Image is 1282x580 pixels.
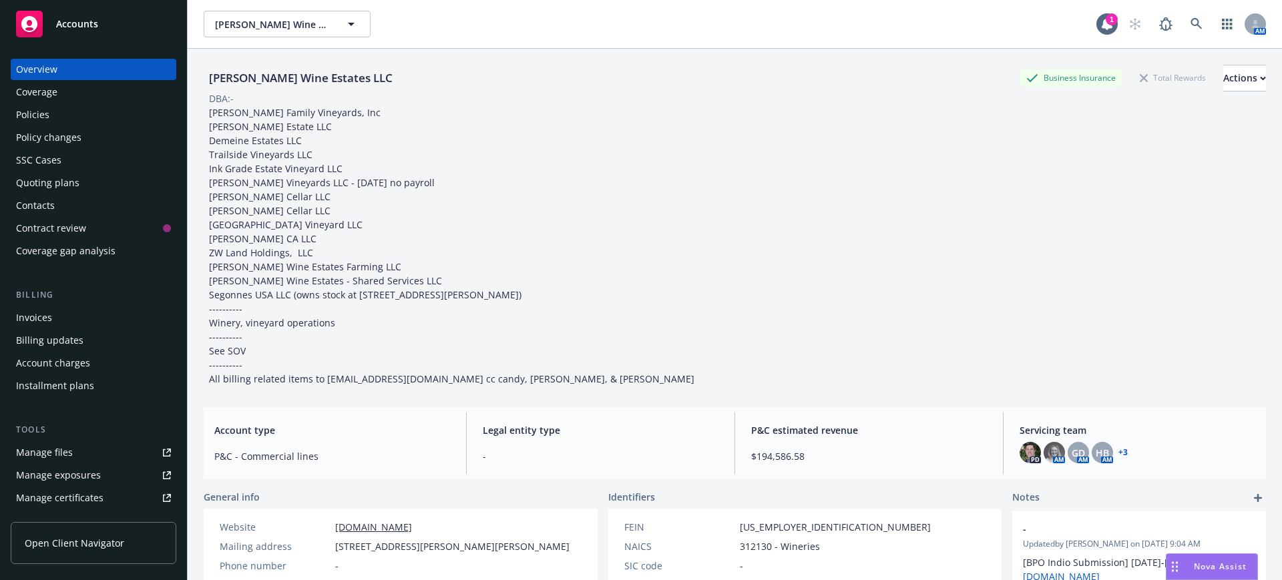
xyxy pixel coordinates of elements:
[335,521,412,533] a: [DOMAIN_NAME]
[16,195,55,216] div: Contacts
[11,288,176,302] div: Billing
[16,352,90,374] div: Account charges
[16,127,81,148] div: Policy changes
[1194,561,1247,572] span: Nova Assist
[11,240,176,262] a: Coverage gap analysis
[1214,11,1241,37] a: Switch app
[1044,442,1065,463] img: photo
[11,150,176,171] a: SSC Cases
[16,442,73,463] div: Manage files
[16,375,94,396] div: Installment plans
[1096,446,1109,460] span: HB
[11,104,176,125] a: Policies
[1020,442,1041,463] img: photo
[11,307,176,328] a: Invoices
[11,59,176,80] a: Overview
[11,195,176,216] a: Contacts
[11,487,176,509] a: Manage certificates
[11,423,176,437] div: Tools
[25,536,124,550] span: Open Client Navigator
[624,520,734,534] div: FEIN
[11,81,176,103] a: Coverage
[1118,449,1128,457] a: +3
[335,559,339,573] span: -
[16,104,49,125] div: Policies
[16,465,101,486] div: Manage exposures
[1023,522,1221,536] span: -
[11,172,176,194] a: Quoting plans
[16,487,103,509] div: Manage certificates
[1166,554,1183,579] div: Drag to move
[1133,69,1213,86] div: Total Rewards
[11,352,176,374] a: Account charges
[483,449,718,463] span: -
[1223,65,1266,91] button: Actions
[16,59,57,80] div: Overview
[209,91,234,105] div: DBA: -
[751,449,987,463] span: $194,586.58
[11,442,176,463] a: Manage files
[1072,446,1085,460] span: GD
[16,172,79,194] div: Quoting plans
[1166,553,1258,580] button: Nova Assist
[335,539,570,553] span: [STREET_ADDRESS][PERSON_NAME][PERSON_NAME]
[16,81,57,103] div: Coverage
[16,240,116,262] div: Coverage gap analysis
[214,449,450,463] span: P&C - Commercial lines
[751,423,987,437] span: P&C estimated revenue
[204,11,371,37] button: [PERSON_NAME] Wine Estates LLC
[1020,69,1122,86] div: Business Insurance
[16,330,83,351] div: Billing updates
[209,106,694,385] span: [PERSON_NAME] Family Vineyards, Inc [PERSON_NAME] Estate LLC Demeine Estates LLC Trailside Vineya...
[624,559,734,573] div: SIC code
[740,520,931,534] span: [US_EMPLOYER_IDENTIFICATION_NUMBER]
[16,218,86,239] div: Contract review
[740,559,743,573] span: -
[11,465,176,486] a: Manage exposures
[608,490,655,504] span: Identifiers
[11,330,176,351] a: Billing updates
[1012,490,1040,506] span: Notes
[56,19,98,29] span: Accounts
[215,17,331,31] span: [PERSON_NAME] Wine Estates LLC
[1023,538,1255,550] span: Updated by [PERSON_NAME] on [DATE] 9:04 AM
[16,307,52,328] div: Invoices
[624,539,734,553] div: NAICS
[220,539,330,553] div: Mailing address
[11,375,176,396] a: Installment plans
[16,510,83,531] div: Manage claims
[11,510,176,531] a: Manage claims
[1183,11,1210,37] a: Search
[740,539,820,553] span: 312130 - Wineries
[1152,11,1179,37] a: Report a Bug
[204,490,260,504] span: General info
[1250,490,1266,506] a: add
[220,559,330,573] div: Phone number
[214,423,450,437] span: Account type
[11,5,176,43] a: Accounts
[11,218,176,239] a: Contract review
[483,423,718,437] span: Legal entity type
[16,150,61,171] div: SSC Cases
[1122,11,1148,37] a: Start snowing
[220,520,330,534] div: Website
[11,127,176,148] a: Policy changes
[204,69,398,87] div: [PERSON_NAME] Wine Estates LLC
[1106,13,1118,25] div: 1
[1020,423,1255,437] span: Servicing team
